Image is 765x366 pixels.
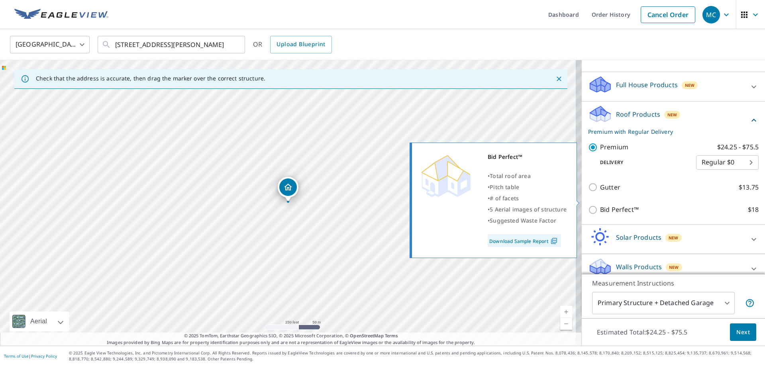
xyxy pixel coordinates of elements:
[669,264,679,270] span: New
[588,257,759,280] div: Walls ProductsNew
[588,105,759,136] div: Roof ProductsNewPremium with Regular Delivery
[669,235,679,241] span: New
[600,205,639,215] p: Bid Perfect™
[270,36,331,53] a: Upload Blueprint
[592,292,735,314] div: Primary Structure + Detached Garage
[616,110,660,119] p: Roof Products
[588,75,759,98] div: Full House ProductsNew
[488,151,567,162] div: Bid Perfect™
[590,323,694,341] p: Estimated Total: $24.25 - $75.5
[418,151,474,199] img: Premium
[115,33,229,56] input: Search by address or latitude-longitude
[31,353,57,359] a: Privacy Policy
[739,182,759,192] p: $13.75
[490,172,531,180] span: Total roof area
[28,311,49,331] div: Aerial
[554,74,564,84] button: Close
[184,333,398,339] span: © 2025 TomTom, Earthstar Geographics SIO, © 2025 Microsoft Corporation, ©
[736,327,750,337] span: Next
[488,170,567,182] div: •
[560,318,572,330] a: Current Level 17, Zoom Out
[488,215,567,226] div: •
[4,354,57,358] p: |
[588,228,759,251] div: Solar ProductsNew
[560,306,572,318] a: Current Level 17, Zoom In
[69,350,761,362] p: © 2025 Eagle View Technologies, Inc. and Pictometry International Corp. All Rights Reserved. Repo...
[490,206,567,213] span: 5 Aerial images of structure
[549,237,559,245] img: Pdf Icon
[748,205,759,215] p: $18
[616,80,678,90] p: Full House Products
[350,333,383,339] a: OpenStreetMap
[730,323,756,341] button: Next
[702,6,720,23] div: MC
[490,217,556,224] span: Suggested Waste Factor
[616,233,661,242] p: Solar Products
[488,182,567,193] div: •
[488,234,561,247] a: Download Sample Report
[745,298,755,308] span: Your report will include the primary structure and a detached garage if one exists.
[588,127,749,136] p: Premium with Regular Delivery
[36,75,265,82] p: Check that the address is accurate, then drag the marker over the correct structure.
[488,193,567,204] div: •
[10,311,69,331] div: Aerial
[278,177,298,202] div: Dropped pin, building 1, Residential property, 9819 Robinson Blvd Laurel, MD 20723
[14,9,108,21] img: EV Logo
[253,36,332,53] div: OR
[696,151,759,174] div: Regular $0
[588,159,696,166] p: Delivery
[600,182,620,192] p: Gutter
[600,142,628,152] p: Premium
[616,262,662,272] p: Walls Products
[10,33,90,56] div: [GEOGRAPHIC_DATA]
[641,6,695,23] a: Cancel Order
[685,82,695,88] span: New
[277,39,325,49] span: Upload Blueprint
[488,204,567,215] div: •
[4,353,29,359] a: Terms of Use
[385,333,398,339] a: Terms
[592,278,755,288] p: Measurement Instructions
[667,112,677,118] span: New
[490,194,519,202] span: # of facets
[717,142,759,152] p: $24.25 - $75.5
[490,183,519,191] span: Pitch table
